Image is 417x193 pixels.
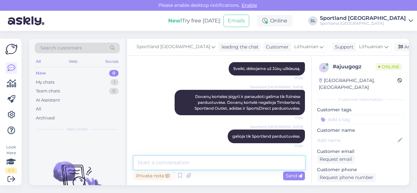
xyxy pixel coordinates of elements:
[317,166,404,173] p: Customer phone
[109,88,119,94] div: 0
[263,44,289,50] div: Customer
[168,18,182,24] b: New!
[67,57,79,66] div: Web
[36,115,55,121] div: Archived
[317,137,396,144] input: Add name
[317,155,355,164] div: Request email
[257,15,293,27] div: Online
[36,70,46,76] div: New
[109,70,119,76] div: 0
[376,63,402,70] span: Online
[286,173,302,179] span: Send
[317,115,404,124] input: Add a tag
[250,124,303,129] span: Sportland [GEOGRAPHIC_DATA]
[317,97,404,103] div: Customer information
[240,2,259,8] span: Enable
[168,17,221,25] div: Try free [DATE]:
[5,168,17,173] div: 1 / 3
[317,148,404,155] p: Customer email
[323,65,325,70] span: a
[279,144,303,148] span: 17:00
[35,57,42,66] div: All
[332,44,353,50] div: Support
[320,16,406,21] div: Sportland [GEOGRAPHIC_DATA]
[232,134,300,139] span: galioja tik Sportland parduotuvėse.
[250,85,303,90] span: Sportland [GEOGRAPHIC_DATA]
[320,21,406,26] div: Sportland [GEOGRAPHIC_DATA]
[110,79,119,86] div: 1
[320,16,413,26] a: Sportland [GEOGRAPHIC_DATA]Sportland [GEOGRAPHIC_DATA]
[104,57,120,66] div: Socials
[319,77,397,91] div: [GEOGRAPHIC_DATA], [GEOGRAPHIC_DATA]
[219,44,259,50] div: leading the chat
[308,16,317,25] div: SL
[359,43,383,50] span: Lithuanian
[223,15,249,27] button: Emails
[317,127,404,134] p: Customer name
[5,144,17,173] div: Look Here
[317,106,404,113] p: Customer tags
[233,66,300,71] span: Sveiki, dėkojame už Jūsų užklausą.
[317,173,376,182] div: Request phone number
[36,88,60,94] div: Team chats
[134,172,172,180] div: Private note
[5,44,18,54] img: Askly Logo
[137,43,210,50] span: Sportland [GEOGRAPHIC_DATA]
[279,76,303,81] span: 17:00
[36,106,41,112] div: All
[279,116,303,120] span: 17:00
[294,43,318,50] span: Lithuanian
[36,97,60,103] div: AI Assistant
[317,185,404,191] p: Visited pages
[40,45,82,51] span: Search customers
[67,126,88,132] span: New chats
[194,94,301,111] span: Dovanų korteles įsigyti ir panaudoti galima tik fizinėse parduotuvėse. Dovanų kortelė negalioja T...
[333,63,376,71] div: # ajuugogz
[36,79,54,86] div: My chats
